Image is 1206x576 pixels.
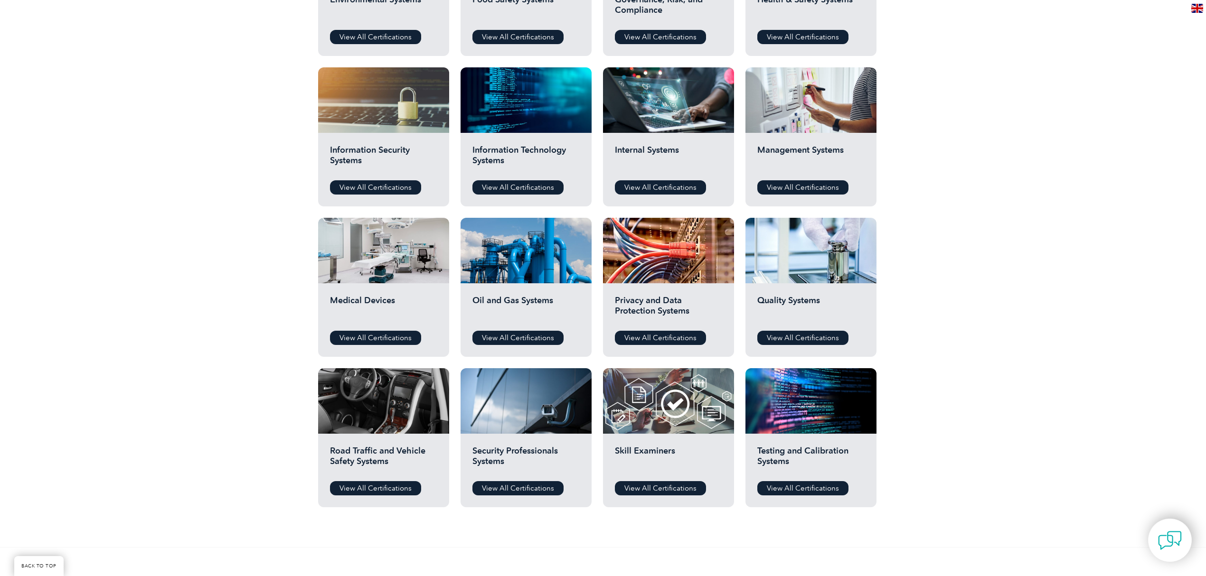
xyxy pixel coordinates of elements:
h2: Oil and Gas Systems [472,295,580,324]
h2: Skill Examiners [615,446,722,474]
h2: Information Technology Systems [472,145,580,173]
a: View All Certifications [330,180,421,195]
img: en [1191,4,1203,13]
h2: Medical Devices [330,295,437,324]
h2: Management Systems [757,145,865,173]
h2: Road Traffic and Vehicle Safety Systems [330,446,437,474]
img: contact-chat.png [1158,529,1182,552]
h2: Privacy and Data Protection Systems [615,295,722,324]
h2: Internal Systems [615,145,722,173]
a: View All Certifications [615,331,706,345]
a: View All Certifications [472,331,564,345]
a: View All Certifications [757,331,848,345]
a: View All Certifications [330,481,421,495]
a: View All Certifications [472,30,564,44]
a: View All Certifications [757,180,848,195]
a: View All Certifications [615,180,706,195]
a: View All Certifications [472,180,564,195]
a: View All Certifications [472,481,564,495]
a: View All Certifications [615,30,706,44]
a: BACK TO TOP [14,556,64,576]
a: View All Certifications [615,481,706,495]
h2: Security Professionals Systems [472,446,580,474]
a: View All Certifications [757,30,848,44]
h2: Information Security Systems [330,145,437,173]
h2: Quality Systems [757,295,865,324]
a: View All Certifications [330,30,421,44]
a: View All Certifications [330,331,421,345]
h2: Testing and Calibration Systems [757,446,865,474]
a: View All Certifications [757,481,848,495]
